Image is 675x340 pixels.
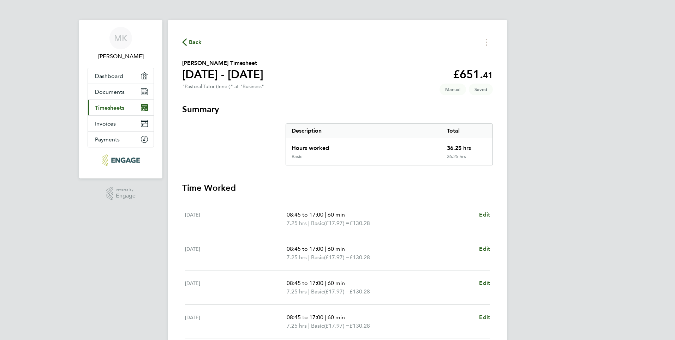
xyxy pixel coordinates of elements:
[479,280,490,286] span: Edit
[182,104,493,115] h3: Summary
[328,280,345,286] span: 60 min
[182,84,264,90] div: "Pastoral Tutor (Inner)" at "Business"
[479,211,490,218] span: Edit
[350,322,370,329] span: £130.28
[287,280,323,286] span: 08:45 to 17:00
[324,322,350,329] span: (£17.97) =
[88,52,154,61] span: Moliha Khatun
[479,245,490,253] a: Edit
[88,132,154,147] a: Payments
[479,314,490,321] span: Edit
[483,70,493,80] span: 41
[328,211,345,218] span: 60 min
[287,254,307,261] span: 7.25 hrs
[95,120,116,127] span: Invoices
[469,84,493,95] span: This timesheet is Saved.
[350,288,370,295] span: £130.28
[311,253,324,262] span: Basic
[308,254,310,261] span: |
[328,314,345,321] span: 60 min
[325,314,326,321] span: |
[79,20,162,178] nav: Main navigation
[480,37,493,48] button: Timesheets Menu
[479,313,490,322] a: Edit
[185,211,287,227] div: [DATE]
[311,322,324,330] span: Basic
[287,314,323,321] span: 08:45 to 17:00
[287,211,323,218] span: 08:45 to 17:00
[116,187,136,193] span: Powered by
[453,68,493,81] app-decimal: £651.
[88,100,154,115] a: Timesheets
[88,154,154,166] a: Go to home page
[308,220,310,226] span: |
[102,154,139,166] img: morganhunt-logo-retina.png
[441,154,492,165] div: 36.25 hrs
[286,124,441,138] div: Description
[88,116,154,131] a: Invoices
[287,322,307,329] span: 7.25 hrs
[182,182,493,194] h3: Time Worked
[479,211,490,219] a: Edit
[292,154,302,159] div: Basic
[88,68,154,84] a: Dashboard
[95,104,124,111] span: Timesheets
[182,59,263,67] h2: [PERSON_NAME] Timesheet
[325,245,326,252] span: |
[350,220,370,226] span: £130.28
[287,220,307,226] span: 7.25 hrs
[308,288,310,295] span: |
[308,322,310,329] span: |
[185,279,287,296] div: [DATE]
[440,84,466,95] span: This timesheet was manually created.
[287,245,323,252] span: 08:45 to 17:00
[324,288,350,295] span: (£17.97) =
[95,89,125,95] span: Documents
[185,245,287,262] div: [DATE]
[287,288,307,295] span: 7.25 hrs
[441,138,492,154] div: 36.25 hrs
[106,187,136,200] a: Powered byEngage
[325,211,326,218] span: |
[324,220,350,226] span: (£17.97) =
[95,136,120,143] span: Payments
[95,73,123,79] span: Dashboard
[88,27,154,61] a: MK[PERSON_NAME]
[114,34,127,43] span: MK
[189,38,202,47] span: Back
[286,123,493,165] div: Summary
[182,38,202,47] button: Back
[182,67,263,81] h1: [DATE] - [DATE]
[324,254,350,261] span: (£17.97) =
[325,280,326,286] span: |
[116,193,136,199] span: Engage
[185,313,287,330] div: [DATE]
[350,254,370,261] span: £130.28
[286,138,441,154] div: Hours worked
[311,287,324,296] span: Basic
[328,245,345,252] span: 60 min
[88,84,154,99] a: Documents
[479,279,490,287] a: Edit
[311,219,324,227] span: Basic
[479,245,490,252] span: Edit
[441,124,492,138] div: Total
